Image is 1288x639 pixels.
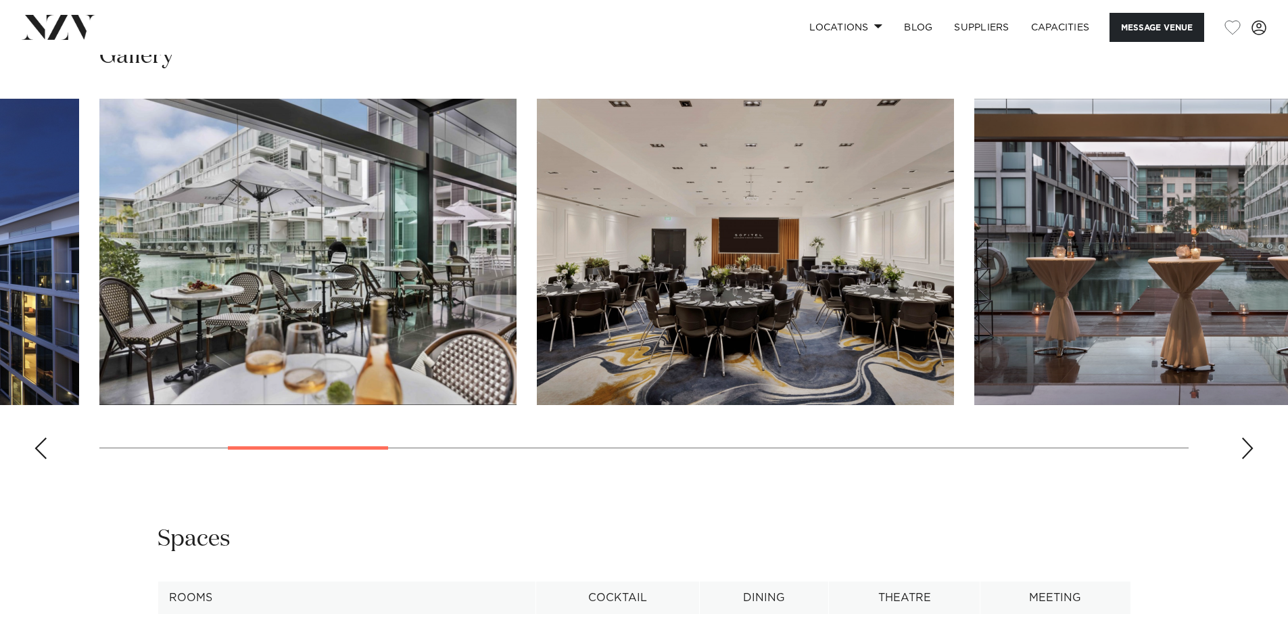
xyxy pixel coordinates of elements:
th: Cocktail [535,582,699,615]
h2: Gallery [99,41,174,72]
a: SUPPLIERS [943,13,1020,42]
button: Message Venue [1110,13,1204,42]
img: Indoor conference centre at Sofitel Auckland Viaduct Harbour [537,99,954,405]
a: BLOG [893,13,943,42]
a: Locations [798,13,893,42]
th: Meeting [980,582,1130,615]
img: outdoor bar at Sofitel Auckland Viaduct Harbour [99,99,517,405]
swiper-slide: 4 / 17 [537,99,954,405]
h2: Spaces [158,524,231,554]
th: Dining [699,582,829,615]
th: Theatre [829,582,980,615]
img: nzv-logo.png [22,15,95,39]
a: Capacities [1020,13,1101,42]
th: Rooms [158,582,535,615]
swiper-slide: 3 / 17 [99,99,517,405]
